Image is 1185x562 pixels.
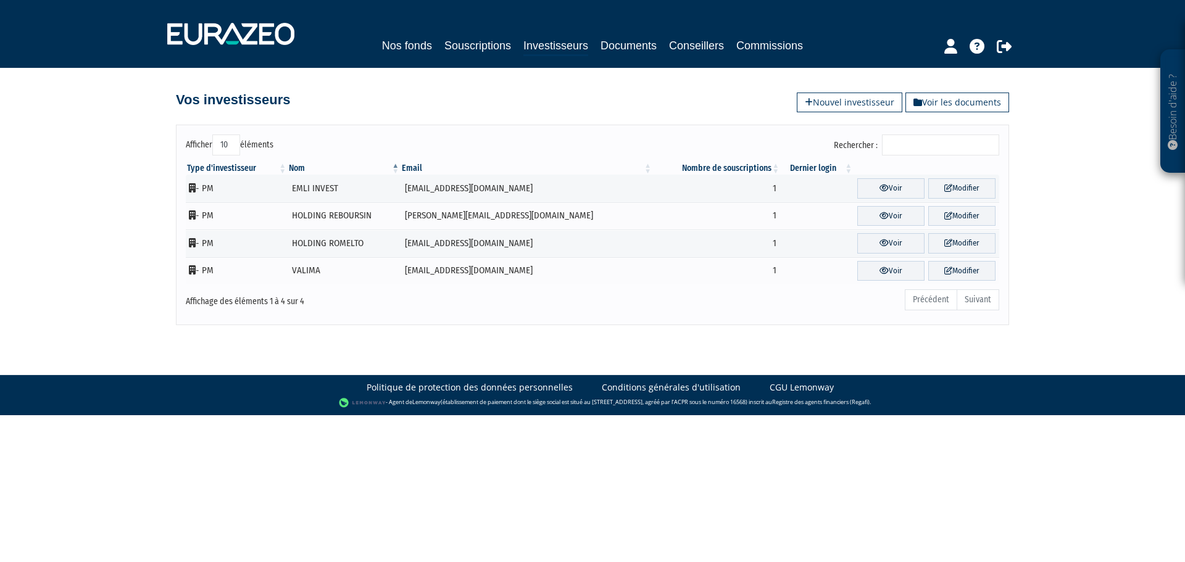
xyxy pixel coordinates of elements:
a: Conseillers [669,37,724,54]
td: [EMAIL_ADDRESS][DOMAIN_NAME] [401,257,653,285]
div: - Agent de (établissement de paiement dont le siège social est situé au [STREET_ADDRESS], agréé p... [12,397,1173,409]
th: Nom : activer pour trier la colonne par ordre d&eacute;croissant [288,162,401,175]
a: Modifier [928,206,996,226]
a: Voir les documents [905,93,1009,112]
a: CGU Lemonway [770,381,834,394]
label: Rechercher : [834,134,999,155]
td: 1 [653,175,781,202]
a: Voir [857,261,925,281]
a: Modifier [928,178,996,199]
a: Investisseurs [523,37,588,56]
a: Voir [857,206,925,226]
td: [EMAIL_ADDRESS][DOMAIN_NAME] [401,175,653,202]
h4: Vos investisseurs [176,93,290,107]
a: Nouvel investisseur [797,93,902,112]
img: logo-lemonway.png [339,397,386,409]
th: Dernier login : activer pour trier la colonne par ordre croissant [781,162,854,175]
a: Politique de protection des données personnelles [367,381,573,394]
div: Affichage des éléments 1 à 4 sur 4 [186,288,514,308]
a: Souscriptions [444,37,511,54]
th: &nbsp; [854,162,999,175]
th: Email : activer pour trier la colonne par ordre croissant [401,162,653,175]
a: Voir [857,233,925,254]
td: EMLI INVEST [288,175,401,202]
a: Voir [857,178,925,199]
td: VALIMA [288,257,401,285]
a: Documents [601,37,657,54]
td: HOLDING ROMELTO [288,229,401,257]
label: Afficher éléments [186,134,273,155]
td: [EMAIL_ADDRESS][DOMAIN_NAME] [401,229,653,257]
td: - PM [186,175,288,202]
td: 1 [653,229,781,257]
th: Type d'investisseur : activer pour trier la colonne par ordre croissant [186,162,288,175]
td: - PM [186,257,288,285]
td: - PM [186,229,288,257]
input: Rechercher : [882,134,999,155]
th: Nombre de souscriptions : activer pour trier la colonne par ordre croissant [653,162,781,175]
a: Conditions générales d'utilisation [602,381,741,394]
td: HOLDING REBOURSIN [288,202,401,230]
img: 1732889491-logotype_eurazeo_blanc_rvb.png [167,23,294,45]
a: Registre des agents financiers (Regafi) [772,399,870,407]
td: [PERSON_NAME][EMAIL_ADDRESS][DOMAIN_NAME] [401,202,653,230]
a: Modifier [928,261,996,281]
td: - PM [186,202,288,230]
select: Afficheréléments [212,134,240,155]
p: Besoin d'aide ? [1166,56,1180,167]
td: 1 [653,257,781,285]
td: 1 [653,202,781,230]
a: Modifier [928,233,996,254]
a: Nos fonds [382,37,432,54]
a: Lemonway [412,399,441,407]
a: Commissions [736,37,803,54]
